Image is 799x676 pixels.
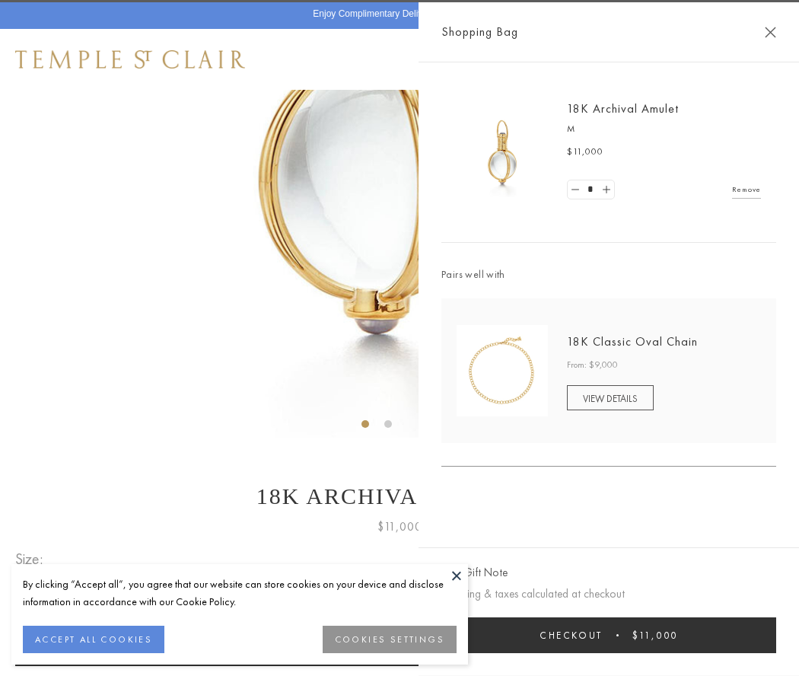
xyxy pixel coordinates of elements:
[567,358,618,373] span: From: $9,000
[765,27,776,38] button: Close Shopping Bag
[23,626,164,653] button: ACCEPT ALL COOKIES
[457,325,548,416] img: N88865-OV18
[567,333,698,349] a: 18K Classic Oval Chain
[583,392,638,405] span: VIEW DETAILS
[567,122,761,137] p: M
[15,483,784,509] h1: 18K Archival Amulet
[568,180,583,199] a: Set quantity to 0
[632,629,678,642] span: $11,000
[567,385,654,410] a: VIEW DETAILS
[567,145,603,160] span: $11,000
[323,626,457,653] button: COOKIES SETTINGS
[441,22,518,42] span: Shopping Bag
[732,181,761,198] a: Remove
[441,563,508,582] button: Add Gift Note
[23,576,457,611] div: By clicking “Accept all”, you agree that our website can store cookies on your device and disclos...
[15,50,245,69] img: Temple St. Clair
[567,100,679,116] a: 18K Archival Amulet
[441,585,776,604] p: Shipping & taxes calculated at checkout
[441,617,776,653] button: Checkout $11,000
[15,547,49,572] span: Size:
[313,7,478,22] p: Enjoy Complimentary Delivery & Returns
[377,517,422,537] span: $11,000
[441,266,776,283] span: Pairs well with
[540,629,603,642] span: Checkout
[598,180,613,199] a: Set quantity to 2
[457,107,548,198] img: 18K Archival Amulet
